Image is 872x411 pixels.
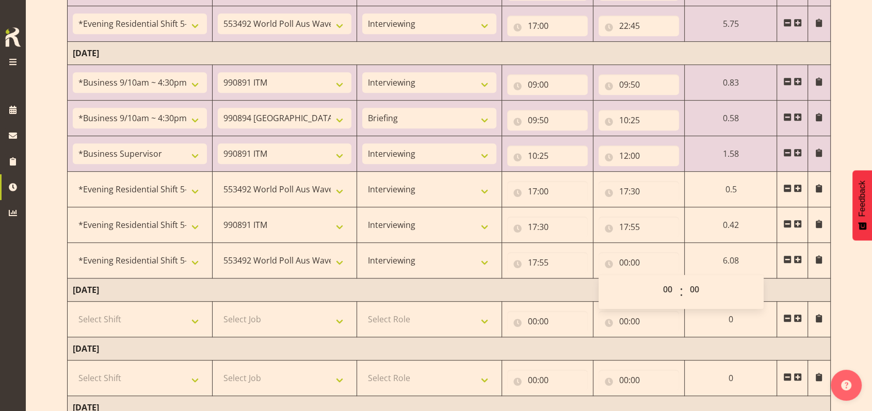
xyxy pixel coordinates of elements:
[685,6,777,42] td: 5.75
[841,380,851,390] img: help-xxl-2.png
[507,311,588,332] input: Click to select...
[599,217,679,237] input: Click to select...
[685,172,777,207] td: 0.5
[599,311,679,332] input: Click to select...
[685,243,777,278] td: 6.08
[599,145,679,166] input: Click to select...
[685,101,777,136] td: 0.58
[685,65,777,101] td: 0.83
[599,74,679,95] input: Click to select...
[507,252,588,273] input: Click to select...
[507,74,588,95] input: Click to select...
[685,207,777,243] td: 0.42
[858,180,867,217] span: Feedback
[599,252,679,273] input: Click to select...
[68,278,831,302] td: [DATE]
[599,370,679,390] input: Click to select...
[685,136,777,172] td: 1.58
[680,279,683,305] span: :
[507,217,588,237] input: Click to select...
[507,370,588,390] input: Click to select...
[599,15,679,36] input: Click to select...
[599,110,679,130] input: Click to select...
[507,15,588,36] input: Click to select...
[599,181,679,202] input: Click to select...
[852,170,872,240] button: Feedback - Show survey
[685,302,777,337] td: 0
[685,360,777,396] td: 0
[507,145,588,166] input: Click to select...
[3,26,23,48] img: Rosterit icon logo
[507,181,588,202] input: Click to select...
[507,110,588,130] input: Click to select...
[68,42,831,65] td: [DATE]
[68,337,831,360] td: [DATE]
